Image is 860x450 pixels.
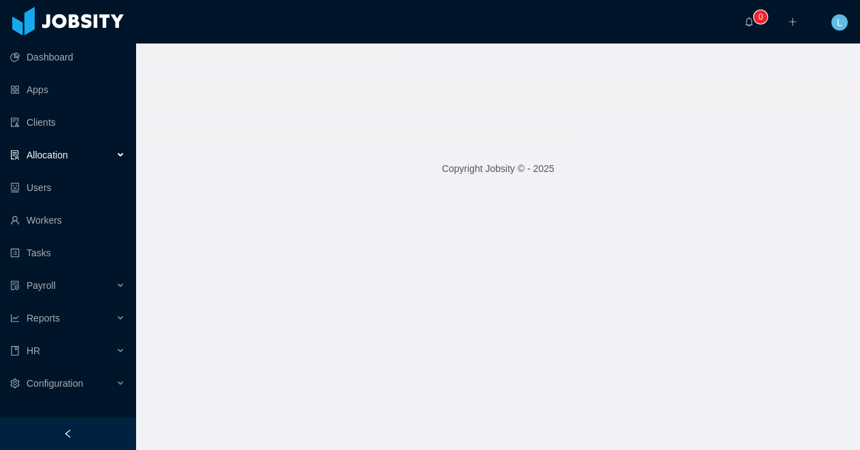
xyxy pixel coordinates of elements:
[27,345,40,356] span: HR
[10,379,20,388] i: icon: setting
[10,239,125,266] a: icon: profileTasks
[10,44,125,71] a: icon: pie-chartDashboard
[788,17,797,27] i: icon: plus
[10,150,20,160] i: icon: solution
[27,378,83,389] span: Configuration
[837,14,842,31] span: L
[10,174,125,201] a: icon: robotUsers
[754,10,767,24] sup: 0
[10,346,20,356] i: icon: book
[10,281,20,290] i: icon: file-protect
[27,313,60,324] span: Reports
[10,76,125,103] a: icon: appstoreApps
[10,109,125,136] a: icon: auditClients
[10,313,20,323] i: icon: line-chart
[27,280,56,291] span: Payroll
[10,207,125,234] a: icon: userWorkers
[744,17,754,27] i: icon: bell
[136,145,860,192] footer: Copyright Jobsity © - 2025
[27,150,68,160] span: Allocation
